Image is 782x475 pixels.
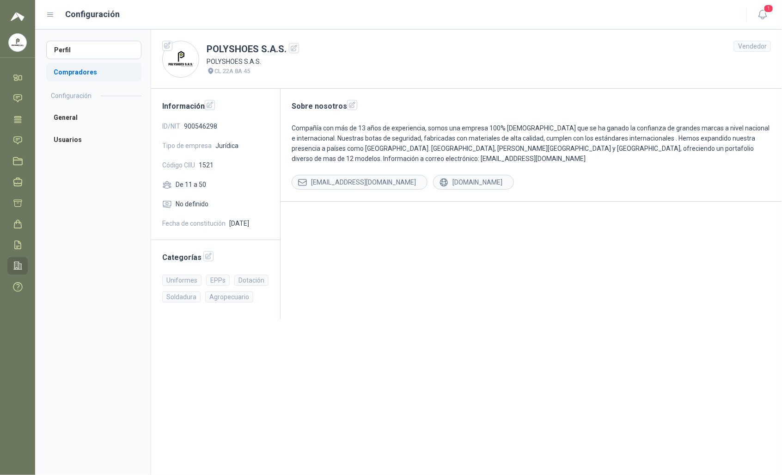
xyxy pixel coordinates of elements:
[234,275,269,286] div: Dotación
[46,130,141,149] a: Usuarios
[162,160,195,170] span: Código CIIU
[215,67,250,76] p: CL 22A 8A 45
[229,218,249,228] span: [DATE]
[215,141,238,151] span: Jurídica
[176,199,208,209] span: No definido
[764,4,774,13] span: 1
[46,63,141,81] a: Compradores
[162,218,226,228] span: Fecha de constitución
[734,41,771,52] div: Vendedor
[162,275,202,286] div: Uniformes
[292,175,428,190] div: [EMAIL_ADDRESS][DOMAIN_NAME]
[162,251,269,263] h2: Categorías
[433,175,514,190] div: [DOMAIN_NAME]
[207,42,299,56] h1: POLYSHOES S.A.S.
[184,121,217,131] span: 900546298
[207,56,299,67] p: POLYSHOES S.A.S.
[66,8,120,21] h1: Configuración
[162,291,201,302] div: Soldadura
[163,41,199,77] img: Company Logo
[206,275,230,286] div: EPPs
[176,179,206,190] span: De 11 a 50
[199,160,214,170] span: 1521
[292,123,771,164] p: Compañía con más de 13 años de experiencia, somos una empresa 100% [DEMOGRAPHIC_DATA] que se ha g...
[51,91,92,101] h2: Configuración
[162,100,269,112] h2: Información
[9,34,26,51] img: Company Logo
[46,108,141,127] a: General
[205,291,253,302] div: Agropecuario
[162,141,212,151] span: Tipo de empresa
[754,6,771,23] button: 1
[162,121,180,131] span: ID/NIT
[292,100,771,112] h2: Sobre nosotros
[11,11,24,22] img: Logo peakr
[46,41,141,59] a: Perfil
